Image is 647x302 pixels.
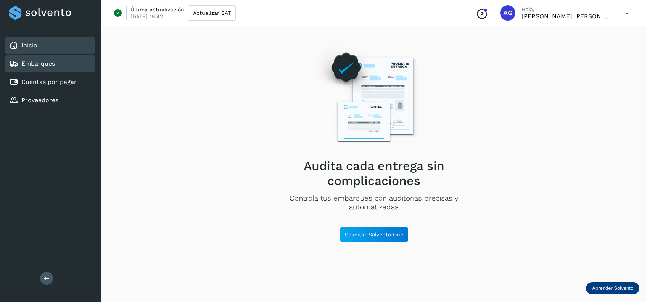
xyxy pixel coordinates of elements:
p: Hola, [521,6,613,13]
img: Empty state image [308,41,440,153]
a: Inicio [21,42,37,49]
a: Embarques [21,60,55,67]
div: Inicio [5,37,95,54]
button: Solicitar Solvento One [340,227,408,242]
button: Actualizar SAT [188,5,236,21]
h2: Audita cada entrega sin complicaciones [265,159,483,188]
p: Abigail Gonzalez Leon [521,13,613,20]
a: Cuentas por pagar [21,78,77,85]
div: Proveedores [5,92,95,109]
div: Embarques [5,55,95,72]
span: Solicitar Solvento One [345,232,403,237]
div: Aprender Solvento [586,282,639,294]
a: Proveedores [21,96,58,104]
p: [DATE] 16:42 [130,13,163,20]
span: Actualizar SAT [193,10,231,16]
p: Controla tus embarques con auditorías precisas y automatizadas [265,194,483,212]
div: Cuentas por pagar [5,74,95,90]
p: Aprender Solvento [592,285,633,291]
p: Última actualización [130,6,184,13]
